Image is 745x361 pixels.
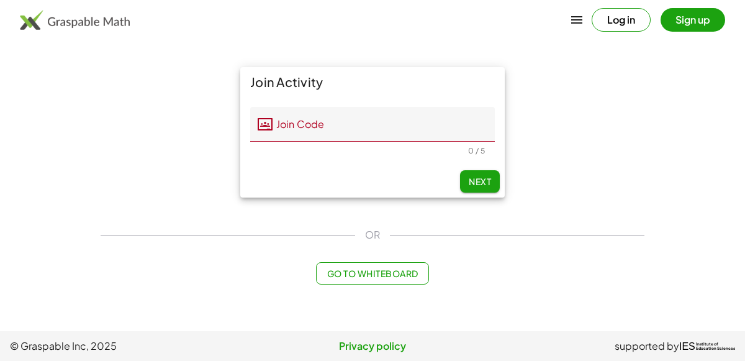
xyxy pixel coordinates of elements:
[316,262,428,285] button: Go to Whiteboard
[460,170,500,193] button: Next
[661,8,725,32] button: Sign up
[696,342,735,351] span: Institute of Education Sciences
[10,339,251,354] span: © Graspable Inc, 2025
[240,67,505,97] div: Join Activity
[679,339,735,354] a: IESInstitute ofEducation Sciences
[679,340,695,352] span: IES
[469,176,491,187] span: Next
[615,339,679,354] span: supported by
[468,146,485,155] div: 0 / 5
[592,8,651,32] button: Log in
[365,227,380,242] span: OR
[327,268,418,279] span: Go to Whiteboard
[251,339,493,354] a: Privacy policy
